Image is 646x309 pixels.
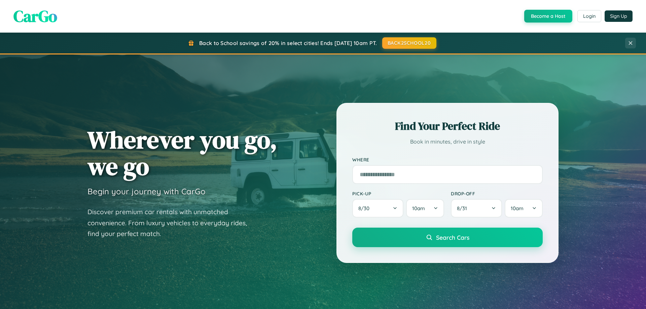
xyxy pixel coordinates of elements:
button: 8/31 [451,199,502,218]
span: Search Cars [436,234,469,241]
button: Login [577,10,601,22]
button: 8/30 [352,199,403,218]
button: 10am [406,199,444,218]
span: CarGo [13,5,57,27]
span: 8 / 30 [358,205,373,211]
button: 10am [505,199,543,218]
span: 10am [511,205,524,211]
button: Become a Host [524,10,572,23]
label: Drop-off [451,191,543,196]
p: Book in minutes, drive in style [352,137,543,147]
h2: Find Your Perfect Ride [352,119,543,133]
label: Where [352,157,543,162]
p: Discover premium car rentals with unmatched convenience. From luxury vehicles to everyday rides, ... [87,206,256,239]
label: Pick-up [352,191,444,196]
button: Sign Up [605,10,633,22]
button: BACK2SCHOOL20 [382,37,436,49]
span: 8 / 31 [457,205,470,211]
button: Search Cars [352,228,543,247]
h1: Wherever you go, we go [87,126,277,180]
span: Back to School savings of 20% in select cities! Ends [DATE] 10am PT. [199,40,377,46]
span: 10am [412,205,425,211]
h3: Begin your journey with CarGo [87,186,206,196]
